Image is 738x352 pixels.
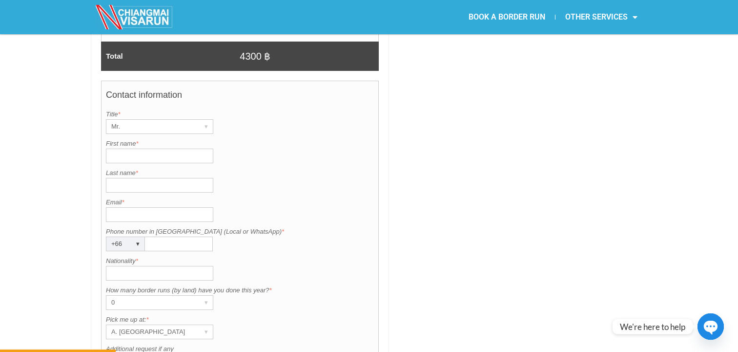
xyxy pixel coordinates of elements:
div: Mr. [106,120,194,133]
label: Pick me up at: [106,315,374,325]
div: 0 [106,296,194,309]
nav: Menu [369,6,647,28]
a: OTHER SERVICES [555,6,647,28]
td: Total [101,42,240,71]
label: Nationality [106,256,374,266]
label: First name [106,139,374,149]
label: Email [106,198,374,207]
label: How many border runs (by land) have you done this year? [106,286,374,295]
div: +66 [106,237,126,251]
label: Title [106,110,374,119]
h4: Contact information [106,85,374,110]
div: A. [GEOGRAPHIC_DATA] [106,325,194,339]
td: 4300 ฿ [240,42,378,71]
div: ▾ [131,237,144,251]
div: ▾ [199,296,213,309]
label: Phone number in [GEOGRAPHIC_DATA] (Local or WhatsApp) [106,227,374,237]
div: ▾ [199,325,213,339]
div: ▾ [199,120,213,133]
a: BOOK A BORDER RUN [459,6,555,28]
label: Last name [106,168,374,178]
